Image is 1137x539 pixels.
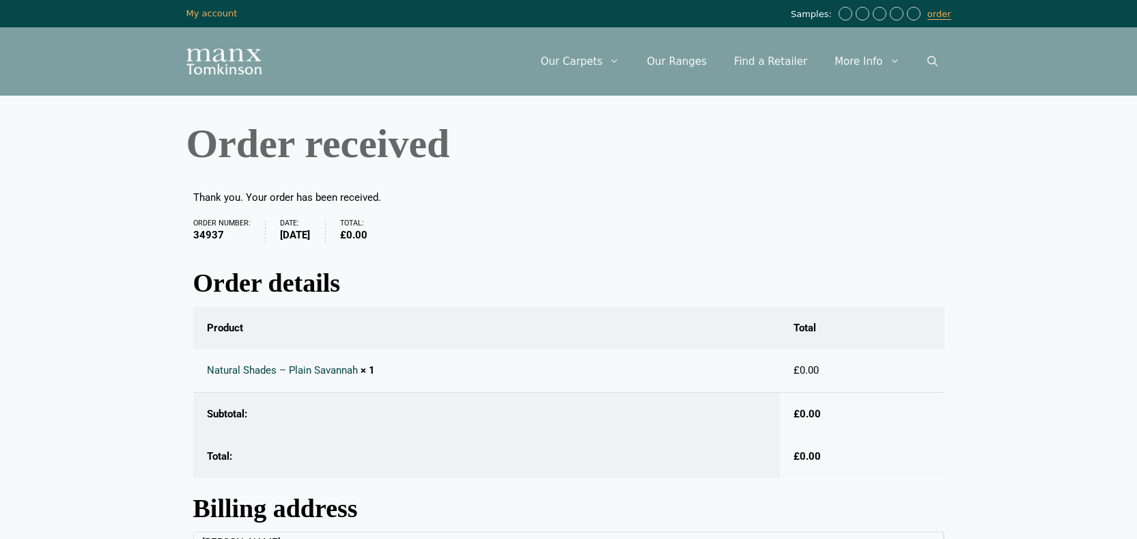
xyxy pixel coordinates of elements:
[280,227,310,243] strong: [DATE]
[340,220,382,243] li: Total:
[193,307,781,350] th: Product
[780,307,944,350] th: Total
[720,41,821,82] a: Find a Retailer
[527,41,634,82] a: Our Carpets
[193,273,944,293] h2: Order details
[340,229,367,241] bdi: 0.00
[794,364,800,376] span: £
[193,435,781,478] th: Total:
[193,220,266,243] li: Order number:
[633,41,720,82] a: Our Ranges
[193,191,944,205] p: Thank you. Your order has been received.
[791,9,835,20] span: Samples:
[527,41,951,82] nav: Primary
[794,450,821,462] span: 0.00
[794,364,819,376] bdi: 0.00
[186,123,951,164] h1: Order received
[914,41,951,82] a: Open Search Bar
[927,9,951,20] a: order
[821,41,913,82] a: More Info
[186,49,262,74] img: Manx Tomkinson
[794,408,800,420] span: £
[207,364,358,376] a: Natural Shades – Plain Savannah
[186,8,238,18] a: My account
[193,393,781,436] th: Subtotal:
[361,364,375,376] strong: × 1
[280,220,325,243] li: Date:
[340,229,346,241] span: £
[193,499,944,519] h2: Billing address
[794,408,821,420] span: 0.00
[193,227,251,243] strong: 34937
[794,450,800,462] span: £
